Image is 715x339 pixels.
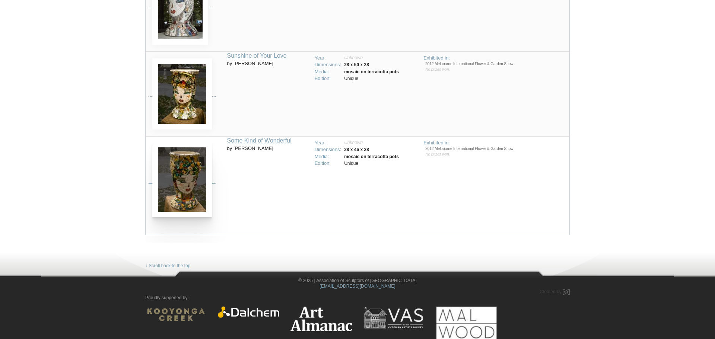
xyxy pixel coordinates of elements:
[313,75,343,82] td: Edition:
[152,58,212,129] img: Mary McMahon
[425,146,566,151] li: 2012 Melbourne International Flower & Garden Show
[290,306,352,331] img: Art Almanac
[227,51,310,136] td: by [PERSON_NAME]
[425,61,566,67] li: 2012 Melbourne International Flower & Garden Show
[227,52,287,59] a: Sunshine of Your Love
[313,68,343,76] td: Media:
[344,55,363,60] span: Unknown
[343,160,400,167] td: Unique
[313,61,343,68] td: Dimensions:
[363,306,425,330] img: Victorian Artists Society
[227,137,292,144] a: Some Kind of Wonderful
[344,147,369,152] strong: 28 x 46 x 28
[343,75,400,82] td: Unique
[320,284,395,289] a: [EMAIL_ADDRESS][DOMAIN_NAME]
[425,67,450,71] span: No prizes won.
[423,140,450,145] span: Exhibited in:
[344,62,369,67] strong: 28 x 50 x 28
[313,160,343,167] td: Edition:
[344,154,399,159] strong: mosaic on terracotta pots
[140,278,575,289] div: © 2025 | Association of Sculptors of [GEOGRAPHIC_DATA]
[227,136,310,235] td: by [PERSON_NAME]
[145,263,190,269] a: ↑ Scroll back to the top
[563,289,570,295] img: Created by Marby
[145,295,570,301] p: Proudly supported by:
[344,140,363,145] span: Unknown
[313,55,343,62] td: Year:
[152,142,212,217] img: Mary McMahon
[218,306,279,318] img: Dalchem Products
[540,289,570,294] a: Created by
[313,140,343,147] td: Year:
[344,69,399,74] strong: mosaic on terracotta pots
[425,152,450,156] span: No prizes won.
[540,289,562,294] span: Created by
[423,55,450,61] span: Exhibited in:
[145,306,207,323] img: Kooyonga Wines
[313,146,343,153] td: Dimensions:
[313,153,343,160] td: Media:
